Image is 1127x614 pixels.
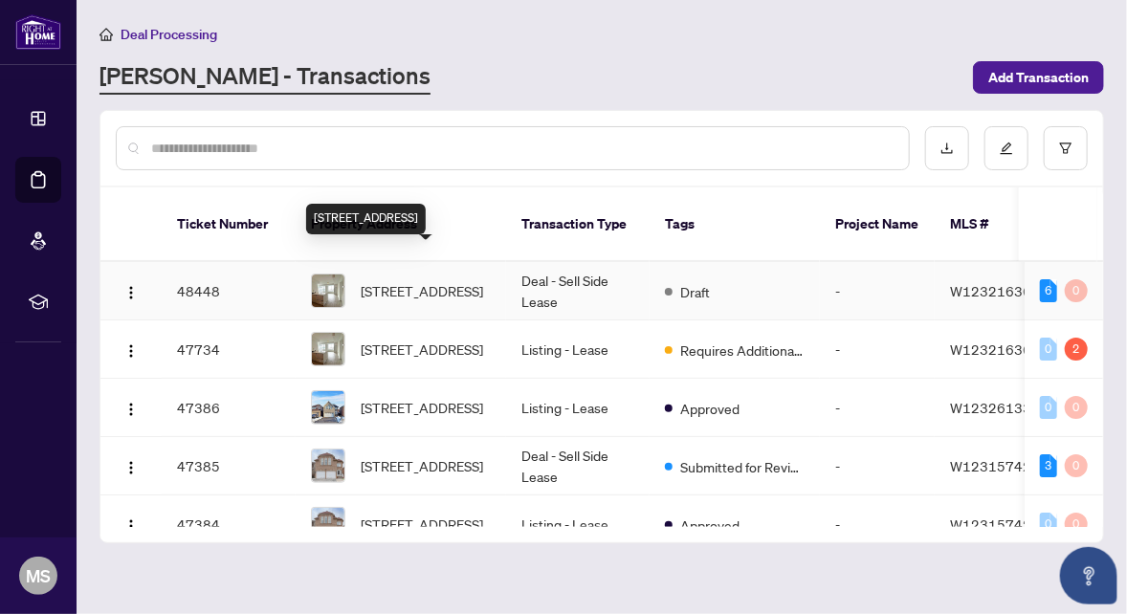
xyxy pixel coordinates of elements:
td: - [820,379,935,437]
div: 3 [1040,454,1057,477]
div: [STREET_ADDRESS] [306,204,426,234]
th: MLS # [935,187,1050,262]
span: Draft [680,281,710,302]
span: Approved [680,515,740,536]
span: W12315742 [950,515,1031,533]
button: edit [984,126,1028,170]
button: Logo [116,392,146,423]
span: [STREET_ADDRESS] [361,455,483,476]
div: 0 [1065,513,1088,536]
th: Project Name [820,187,935,262]
td: 48448 [162,262,296,320]
div: 0 [1065,396,1088,419]
td: - [820,437,935,495]
span: edit [1000,142,1013,155]
button: Open asap [1060,547,1117,604]
td: - [820,262,935,320]
span: [STREET_ADDRESS] [361,339,483,360]
td: 47384 [162,495,296,554]
img: Logo [123,460,139,475]
td: Deal - Sell Side Lease [506,262,650,320]
button: Logo [116,334,146,364]
td: Deal - Sell Side Lease [506,437,650,495]
img: thumbnail-img [312,450,344,482]
div: 0 [1065,279,1088,302]
span: W12321636 [950,282,1031,299]
span: filter [1059,142,1072,155]
img: Logo [123,343,139,359]
img: thumbnail-img [312,508,344,540]
div: 0 [1040,338,1057,361]
span: Approved [680,398,740,419]
th: Transaction Type [506,187,650,262]
div: 2 [1065,338,1088,361]
a: [PERSON_NAME] - Transactions [99,60,431,95]
img: Logo [123,402,139,417]
img: thumbnail-img [312,274,344,307]
td: Listing - Lease [506,320,650,379]
span: home [99,28,113,41]
span: download [940,142,954,155]
td: - [820,495,935,554]
td: Listing - Lease [506,379,650,437]
button: Logo [116,275,146,306]
span: Deal Processing [121,26,217,43]
th: Tags [650,187,820,262]
div: 0 [1040,513,1057,536]
span: Submitted for Review [680,456,805,477]
button: Logo [116,450,146,481]
td: 47734 [162,320,296,379]
span: Requires Additional Docs [680,340,805,361]
img: Logo [123,285,139,300]
span: Add Transaction [988,62,1089,93]
td: - [820,320,935,379]
img: logo [15,14,61,50]
img: thumbnail-img [312,391,344,424]
button: Logo [116,509,146,539]
img: Logo [123,518,139,534]
div: 0 [1065,454,1088,477]
span: [STREET_ADDRESS] [361,514,483,535]
button: filter [1044,126,1088,170]
td: 47386 [162,379,296,437]
span: [STREET_ADDRESS] [361,280,483,301]
td: 47385 [162,437,296,495]
div: 0 [1040,396,1057,419]
span: W12321636 [950,340,1031,358]
th: Property Address [296,187,506,262]
button: Add Transaction [973,61,1104,94]
span: MS [26,562,51,589]
img: thumbnail-img [312,333,344,365]
button: download [925,126,969,170]
div: 6 [1040,279,1057,302]
span: W12315742 [950,457,1031,474]
td: Listing - Lease [506,495,650,554]
span: W12326133 [950,399,1031,416]
span: [STREET_ADDRESS] [361,397,483,418]
th: Ticket Number [162,187,296,262]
